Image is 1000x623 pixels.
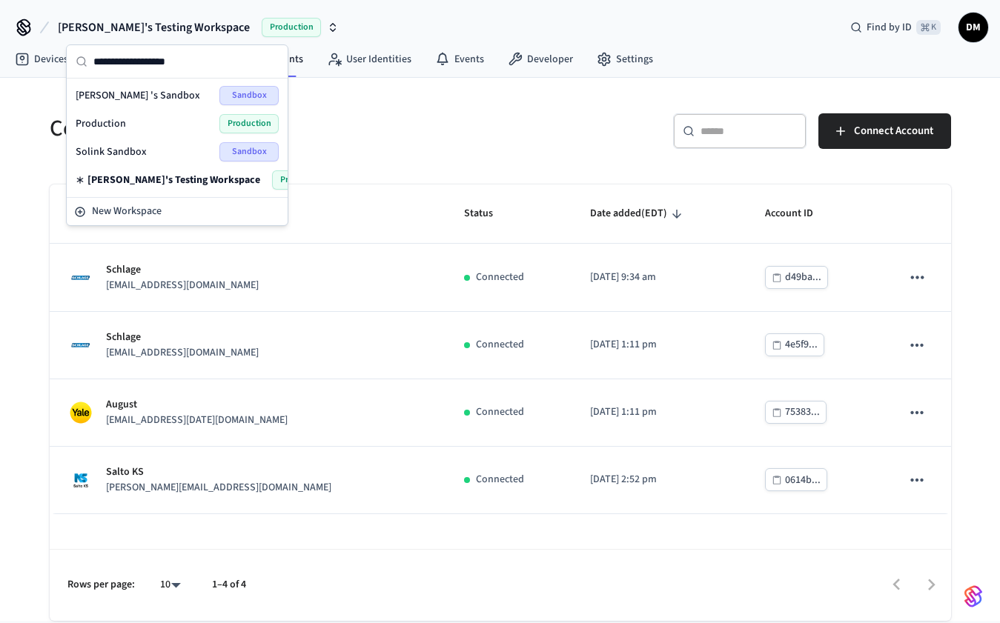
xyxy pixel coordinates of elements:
p: Connected [476,404,524,420]
p: Schlage [106,330,259,345]
img: SeamLogoGradient.69752ec5.svg [964,584,982,608]
span: Production [76,116,126,131]
span: Production [219,114,279,133]
span: Sandbox [219,142,279,161]
h5: Connected Accounts [50,113,491,144]
div: d49ba... [785,268,821,287]
span: Production [262,18,321,37]
p: [EMAIL_ADDRESS][DATE][DOMAIN_NAME] [106,413,288,428]
span: Connect Account [854,121,933,141]
img: Salto KS Logo [67,467,94,493]
a: Events [423,46,496,73]
span: Account ID [765,202,832,225]
button: Connect Account [818,113,951,149]
p: [DATE] 1:11 pm [590,337,729,353]
a: User Identities [315,46,423,73]
button: 75383... [765,401,827,424]
p: Rows per page: [67,577,135,593]
p: [EMAIL_ADDRESS][DOMAIN_NAME] [106,345,259,361]
span: DM [960,14,987,41]
div: 10 [153,574,188,596]
p: [PERSON_NAME][EMAIL_ADDRESS][DOMAIN_NAME] [106,480,331,496]
button: DM [958,13,988,42]
div: 75383... [785,403,820,422]
div: Find by ID⌘ K [838,14,953,41]
p: 1–4 of 4 [212,577,246,593]
button: New Workspace [68,199,286,224]
span: [PERSON_NAME] 's Sandbox [76,88,200,103]
p: Connected [476,337,524,353]
img: Schlage Logo, Square [67,332,94,359]
table: sticky table [50,184,951,514]
img: Schlage Logo, Square [67,264,94,291]
p: [DATE] 2:52 pm [590,472,729,487]
span: [PERSON_NAME]'s Testing Workspace [58,19,250,36]
button: 0614b... [765,468,827,491]
span: Date added(EDT) [590,202,686,225]
a: Settings [585,46,665,73]
div: 4e5f9... [785,336,818,354]
span: Status [464,202,512,225]
p: [EMAIL_ADDRESS][DOMAIN_NAME] [106,278,259,293]
p: Connected [476,270,524,285]
span: Production [272,170,331,190]
p: Schlage [106,262,259,278]
p: [DATE] 9:34 am [590,270,729,285]
div: 0614b... [785,471,821,490]
p: August [106,397,288,413]
img: Yale Logo, Square [67,399,94,426]
a: Developer [496,46,585,73]
span: [PERSON_NAME]'s Testing Workspace [87,173,260,187]
button: d49ba... [765,266,828,289]
p: [DATE] 1:11 pm [590,404,729,420]
span: Solink Sandbox [76,144,147,159]
span: Sandbox [219,86,279,105]
div: Suggestions [67,79,288,197]
span: ⌘ K [916,20,941,35]
span: Find by ID [867,20,912,35]
p: Connected [476,472,524,487]
a: Devices [3,46,80,73]
p: Salto KS [106,464,331,480]
span: New Workspace [92,204,162,219]
button: 4e5f9... [765,333,824,356]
